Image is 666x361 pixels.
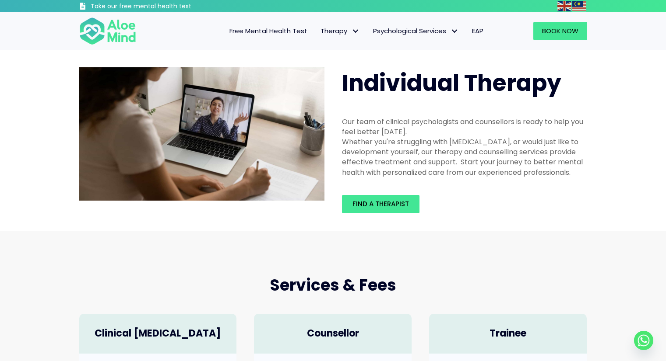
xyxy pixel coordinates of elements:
a: Psychological ServicesPsychological Services: submenu [366,22,465,40]
a: English [557,1,572,11]
img: Aloe mind Logo [79,17,136,45]
span: Therapy: submenu [349,25,362,38]
h3: Take our free mental health test [91,2,238,11]
span: EAP [472,26,483,35]
a: Book Now [533,22,587,40]
a: Whatsapp [634,331,653,350]
div: Whether you're struggling with [MEDICAL_DATA], or would just like to development yourself, our th... [342,137,587,177]
span: Find a therapist [352,199,409,208]
img: Therapy online individual [79,67,324,201]
nav: Menu [148,22,490,40]
h4: Clinical [MEDICAL_DATA] [88,327,228,340]
a: Malay [572,1,587,11]
span: Psychological Services: submenu [448,25,461,38]
span: Individual Therapy [342,67,561,99]
span: Services & Fees [270,274,396,296]
span: Book Now [542,26,578,35]
img: ms [572,1,586,11]
span: Free Mental Health Test [229,26,307,35]
a: Free Mental Health Test [223,22,314,40]
span: Psychological Services [373,26,459,35]
div: Our team of clinical psychologists and counsellors is ready to help you feel better [DATE]. [342,117,587,137]
span: Therapy [321,26,360,35]
a: Find a therapist [342,195,419,213]
a: TherapyTherapy: submenu [314,22,366,40]
h4: Trainee [438,327,578,340]
a: EAP [465,22,490,40]
img: en [557,1,571,11]
a: Take our free mental health test [79,2,238,12]
h4: Counsellor [263,327,403,340]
